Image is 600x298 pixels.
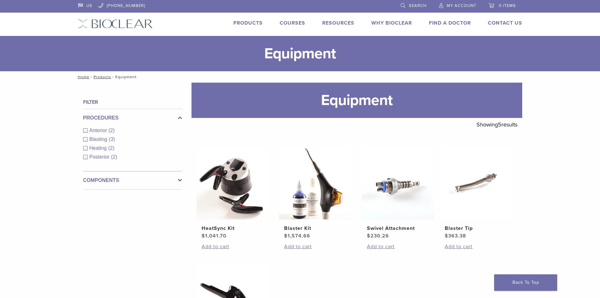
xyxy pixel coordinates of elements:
[280,20,305,26] a: Courses
[78,19,153,28] img: Bioclear
[109,128,115,133] span: (2)
[367,233,389,239] bdi: 230.26
[76,75,89,79] a: Home
[284,243,346,250] a: Add to cart: “Blaster Kit”
[279,147,352,240] a: Blaster KitBlaster Kit $1,574.66
[284,225,346,232] h2: Blaster Kit
[322,20,354,26] a: Resources
[89,137,109,142] span: Blasting
[284,233,310,239] bdi: 1,574.66
[409,3,426,8] span: Search
[439,147,513,240] a: Blaster TipBlaster Tip $363.38
[197,147,269,219] img: HeatSync Kit
[445,233,466,239] bdi: 363.38
[367,225,429,232] h2: Swivel Attachment
[488,20,522,26] a: Contact Us
[362,147,435,240] a: Swivel AttachmentSwivel Attachment $230.26
[367,233,370,239] span: $
[494,274,557,291] a: Back To Top
[202,243,264,250] a: Add to cart: “HeatSync Kit”
[89,128,109,133] span: Anterior
[196,147,270,240] a: HeatSync KitHeatSync Kit $1,041.70
[447,3,476,8] span: My Account
[202,233,226,239] bdi: 1,041.70
[111,75,115,79] span: /
[498,121,501,128] span: 5
[284,233,288,239] span: $
[445,225,507,232] h2: Blaster Tip
[89,75,94,79] span: /
[109,137,115,142] span: (3)
[83,114,182,122] label: Procedures
[429,20,471,26] a: Find A Doctor
[108,145,115,151] span: (2)
[89,154,111,160] span: Posterior
[445,233,448,239] span: $
[367,243,429,250] a: Add to cart: “Swivel Attachment”
[233,20,263,26] a: Products
[83,177,182,184] label: Components
[279,147,351,219] img: Blaster Kit
[371,20,412,26] a: Why Bioclear
[191,83,522,118] h1: Equipment
[477,118,517,131] p: Showing results
[94,75,111,79] a: Products
[440,147,512,219] img: Blaster Tip
[111,154,117,160] span: (2)
[202,233,205,239] span: $
[499,3,516,8] span: 0 items
[445,243,507,250] a: Add to cart: “Blaster Tip”
[73,71,527,83] nav: Equipment
[89,145,108,151] span: Heating
[362,147,434,219] img: Swivel Attachment
[83,98,182,106] h4: Filter
[202,225,264,232] h2: HeatSync Kit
